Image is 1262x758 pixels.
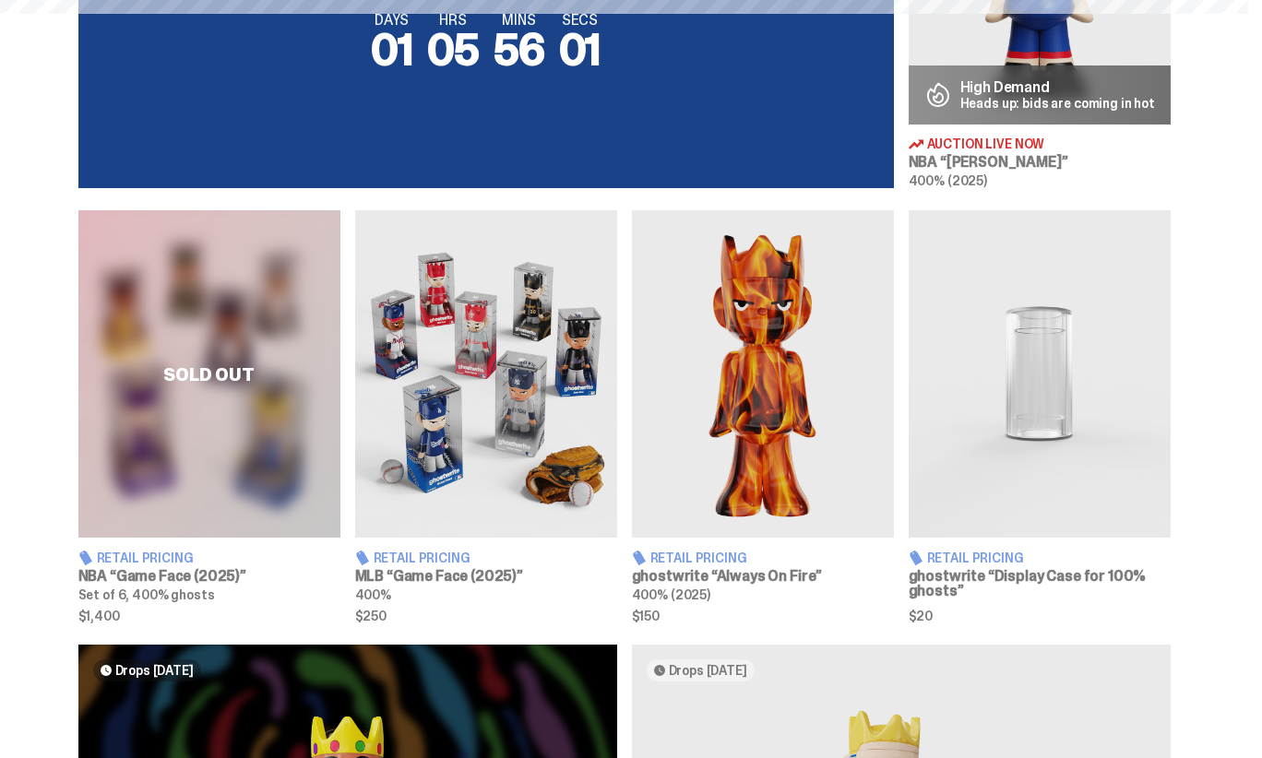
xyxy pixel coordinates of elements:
[909,172,987,189] span: 400% (2025)
[909,569,1171,598] h3: ghostwrite “Display Case for 100% ghosts”
[669,663,747,678] span: Drops [DATE]
[78,569,340,584] h3: NBA “Game Face (2025)”
[960,80,1156,95] p: High Demand
[632,610,894,622] span: $150
[494,20,544,78] span: 56
[355,610,617,622] span: $250
[650,551,747,564] span: Retail Pricing
[909,210,1171,538] img: Display Case for 100% ghosts
[374,551,470,564] span: Retail Pricing
[632,210,894,538] img: Always On Fire
[427,20,479,78] span: 05
[927,551,1024,564] span: Retail Pricing
[115,663,194,678] span: Drops [DATE]
[559,20,601,78] span: 01
[78,586,215,603] span: Set of 6, 400% ghosts
[78,610,340,622] span: $1,400
[909,610,1171,622] span: $20
[927,137,1045,150] span: Auction Live Now
[355,210,617,538] img: Game Face (2025)
[355,586,391,603] span: 400%
[78,210,340,538] div: Sold Out
[632,586,710,603] span: 400% (2025)
[355,569,617,584] h3: MLB “Game Face (2025)”
[909,155,1171,170] h3: NBA “[PERSON_NAME]”
[371,20,413,78] span: 01
[355,210,617,622] a: Game Face (2025) Retail Pricing
[960,97,1156,110] p: Heads up: bids are coming in hot
[632,569,894,584] h3: ghostwrite “Always On Fire”
[78,210,340,622] a: Game Face (2025) Sold Out Retail Pricing
[97,551,194,564] span: Retail Pricing
[909,210,1171,622] a: Display Case for 100% ghosts Retail Pricing
[632,210,894,622] a: Always On Fire Retail Pricing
